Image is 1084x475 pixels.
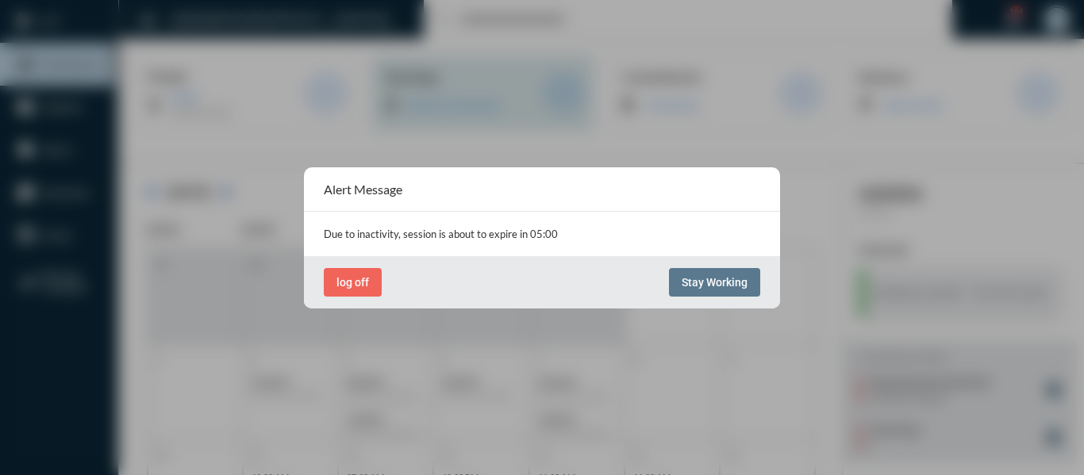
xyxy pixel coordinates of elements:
h2: Alert Message [324,182,402,197]
p: Due to inactivity, session is about to expire in 05:00 [324,228,760,240]
span: log off [336,276,369,289]
span: Stay Working [682,276,748,289]
button: log off [324,268,382,297]
button: Stay Working [669,268,760,297]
